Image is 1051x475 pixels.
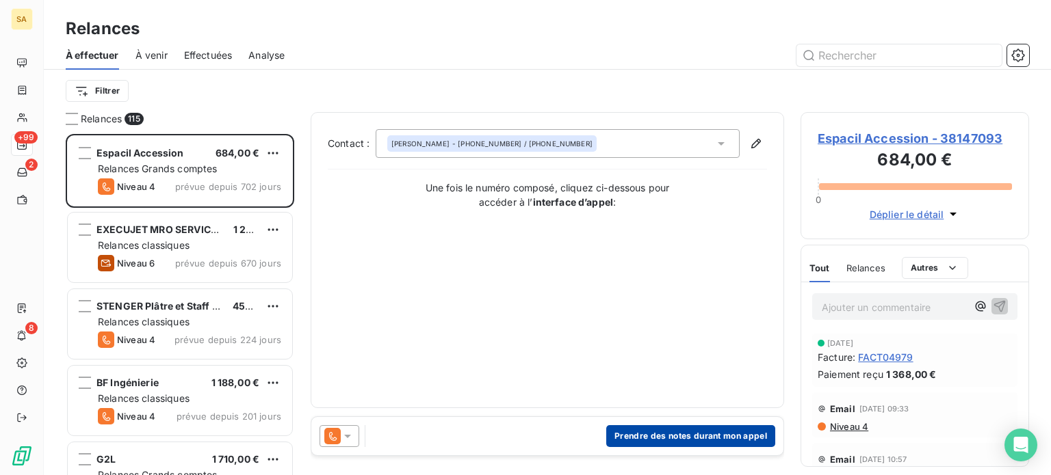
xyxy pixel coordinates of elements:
div: grid [66,134,294,475]
span: 1 710,00 € [212,453,260,465]
input: Rechercher [796,44,1002,66]
h3: 684,00 € [818,148,1012,175]
span: 2 [25,159,38,171]
span: 450,00 € [233,300,276,312]
span: Espacil Accession - 38147093 [818,129,1012,148]
span: Relances classiques [98,392,190,404]
img: Logo LeanPay [11,445,33,467]
span: Relances Grands comptes [98,163,217,174]
span: Niveau 4 [117,181,155,192]
span: [PERSON_NAME] [391,139,450,148]
span: prévue depuis 670 jours [175,258,281,269]
span: G2L [96,453,116,465]
span: Paiement reçu [818,367,883,381]
span: Niveau 6 [117,258,155,269]
span: 115 [125,113,143,125]
span: [DATE] [827,339,853,347]
div: - [PHONE_NUMBER] / [PHONE_NUMBER] [391,139,593,148]
span: BF Ingénierie [96,377,159,388]
span: 684,00 € [216,147,259,159]
span: 0 [816,194,821,205]
span: À venir [135,49,168,62]
span: STENGER Plâtre et Staff (WEREYSTENGER) [96,300,302,312]
span: Relances classiques [98,316,190,327]
span: Déplier le détail [870,207,944,221]
div: Open Intercom Messenger [1004,429,1037,461]
span: Relances [81,112,122,126]
span: 1 247,44 € [233,223,282,235]
span: Espacil Accession [96,147,184,159]
span: prévue depuis 224 jours [174,334,281,345]
span: Relances classiques [98,239,190,251]
span: Facture : [818,350,855,364]
h3: Relances [66,16,140,41]
span: FACT04979 [858,350,913,364]
span: Analyse [248,49,285,62]
span: Niveau 4 [117,334,155,345]
label: Contact : [328,137,376,150]
span: prévue depuis 702 jours [175,181,281,192]
strong: interface d’appel [533,196,614,208]
button: Autres [902,257,968,279]
p: Une fois le numéro composé, cliquez ci-dessous pour accéder à l’ : [411,180,684,209]
span: Effectuées [184,49,233,62]
span: Niveau 4 [117,411,155,422]
span: Tout [809,262,830,273]
span: À effectuer [66,49,119,62]
span: Email [830,454,855,465]
span: Relances [846,262,885,273]
span: +99 [14,131,38,144]
div: SA [11,8,33,30]
span: [DATE] 10:57 [859,455,907,463]
span: 1 368,00 € [886,367,937,381]
button: Prendre des notes durant mon appel [606,425,775,447]
button: Filtrer [66,80,129,102]
span: Niveau 4 [829,421,868,432]
span: 1 188,00 € [211,377,260,388]
button: Déplier le détail [866,206,965,222]
span: EXECUJET MRO SERVICES [GEOGRAPHIC_DATA] [96,223,327,235]
span: 8 [25,322,38,334]
span: prévue depuis 201 jours [177,411,281,422]
span: Email [830,403,855,414]
span: [DATE] 09:33 [859,405,909,413]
